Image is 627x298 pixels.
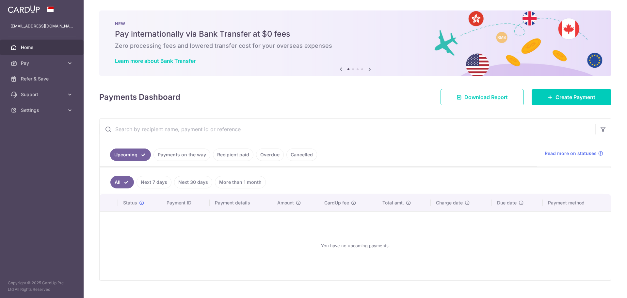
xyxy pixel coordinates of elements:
img: Bank transfer banner [99,10,611,76]
span: Support [21,91,64,98]
span: Due date [497,200,517,206]
input: Search by recipient name, payment id or reference [100,119,595,140]
p: NEW [115,21,596,26]
a: Learn more about Bank Transfer [115,58,196,64]
span: Pay [21,60,64,66]
th: Payment details [210,194,272,211]
a: Upcoming [110,149,151,161]
a: Next 7 days [137,176,171,188]
a: Create Payment [532,89,611,105]
span: Charge date [436,200,463,206]
span: Read more on statuses [545,150,597,157]
a: All [110,176,134,188]
span: Create Payment [555,93,595,101]
a: Recipient paid [213,149,253,161]
span: Amount [277,200,294,206]
span: Total amt. [382,200,404,206]
span: Status [123,200,137,206]
div: You have no upcoming payments. [108,217,603,274]
a: More than 1 month [215,176,266,188]
a: Read more on statuses [545,150,603,157]
p: [EMAIL_ADDRESS][DOMAIN_NAME] [10,23,73,29]
a: Overdue [256,149,284,161]
span: Refer & Save [21,76,64,82]
h4: Payments Dashboard [99,91,180,103]
a: Download Report [441,89,524,105]
th: Payment method [543,194,611,211]
span: Download Report [464,93,508,101]
h5: Pay internationally via Bank Transfer at $0 fees [115,29,596,39]
span: CardUp fee [324,200,349,206]
th: Payment ID [161,194,210,211]
h6: Zero processing fees and lowered transfer cost for your overseas expenses [115,42,596,50]
img: CardUp [8,5,40,13]
span: Home [21,44,64,51]
a: Cancelled [286,149,317,161]
span: Settings [21,107,64,114]
a: Next 30 days [174,176,212,188]
a: Payments on the way [153,149,210,161]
